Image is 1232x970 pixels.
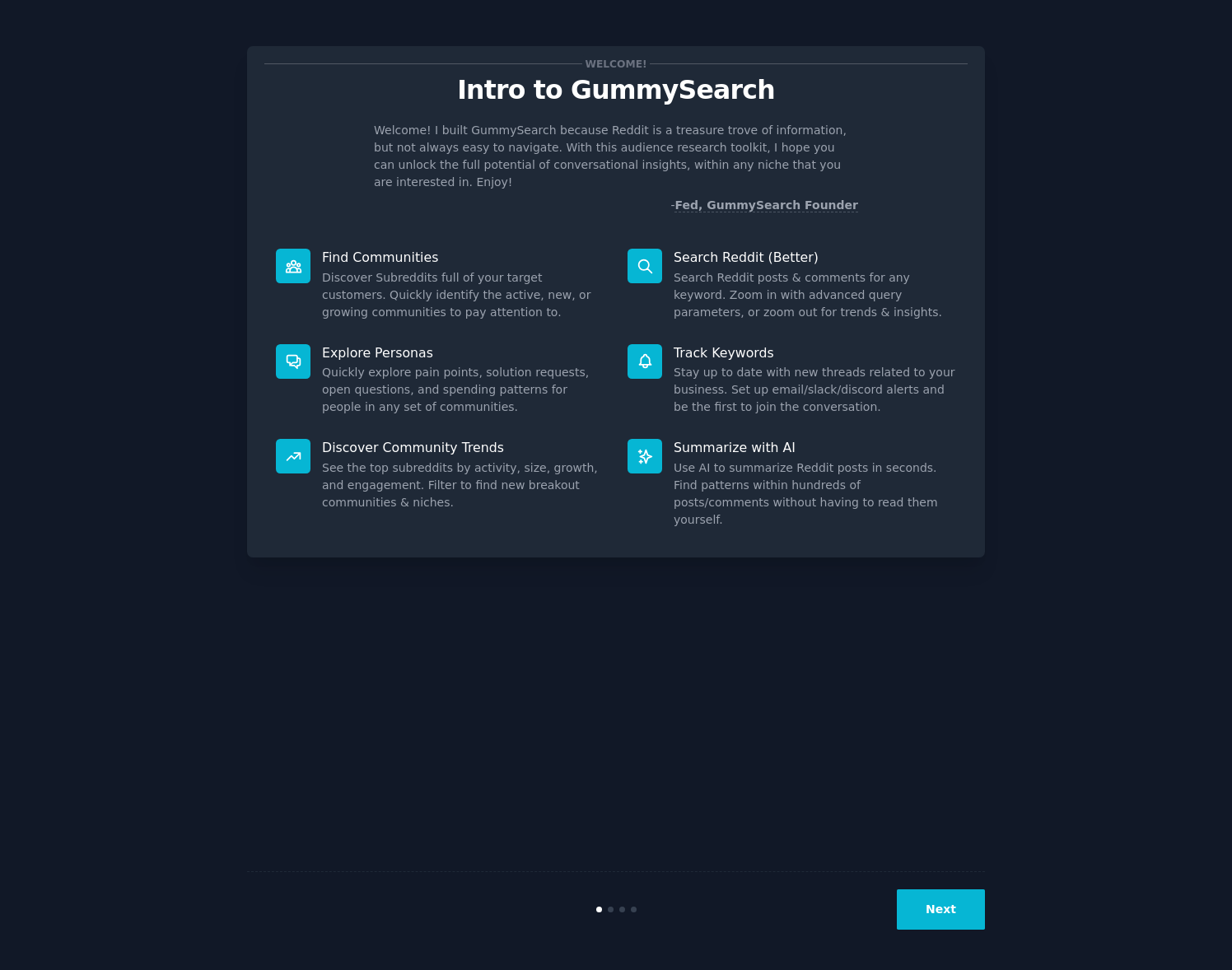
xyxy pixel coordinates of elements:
span: Welcome! [582,55,650,72]
p: Discover Community Trends [322,439,604,456]
p: Explore Personas [322,344,604,361]
button: Next [897,889,985,930]
p: Welcome! I built GummySearch because Reddit is a treasure trove of information, but not always ea... [374,122,858,191]
dd: Use AI to summarize Reddit posts in seconds. Find patterns within hundreds of posts/comments with... [674,459,956,529]
a: Fed, GummySearch Founder [674,198,858,212]
div: - [670,197,858,214]
p: Find Communities [322,249,604,266]
p: Summarize with AI [674,439,956,456]
p: Intro to GummySearch [264,76,968,105]
p: Search Reddit (Better) [674,249,956,266]
dd: Discover Subreddits full of your target customers. Quickly identify the active, new, or growing c... [322,269,604,321]
dd: Search Reddit posts & comments for any keyword. Zoom in with advanced query parameters, or zoom o... [674,269,956,321]
dd: Stay up to date with new threads related to your business. Set up email/slack/discord alerts and ... [674,364,956,416]
dd: See the top subreddits by activity, size, growth, and engagement. Filter to find new breakout com... [322,459,604,511]
dd: Quickly explore pain points, solution requests, open questions, and spending patterns for people ... [322,364,604,416]
p: Track Keywords [674,344,956,361]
